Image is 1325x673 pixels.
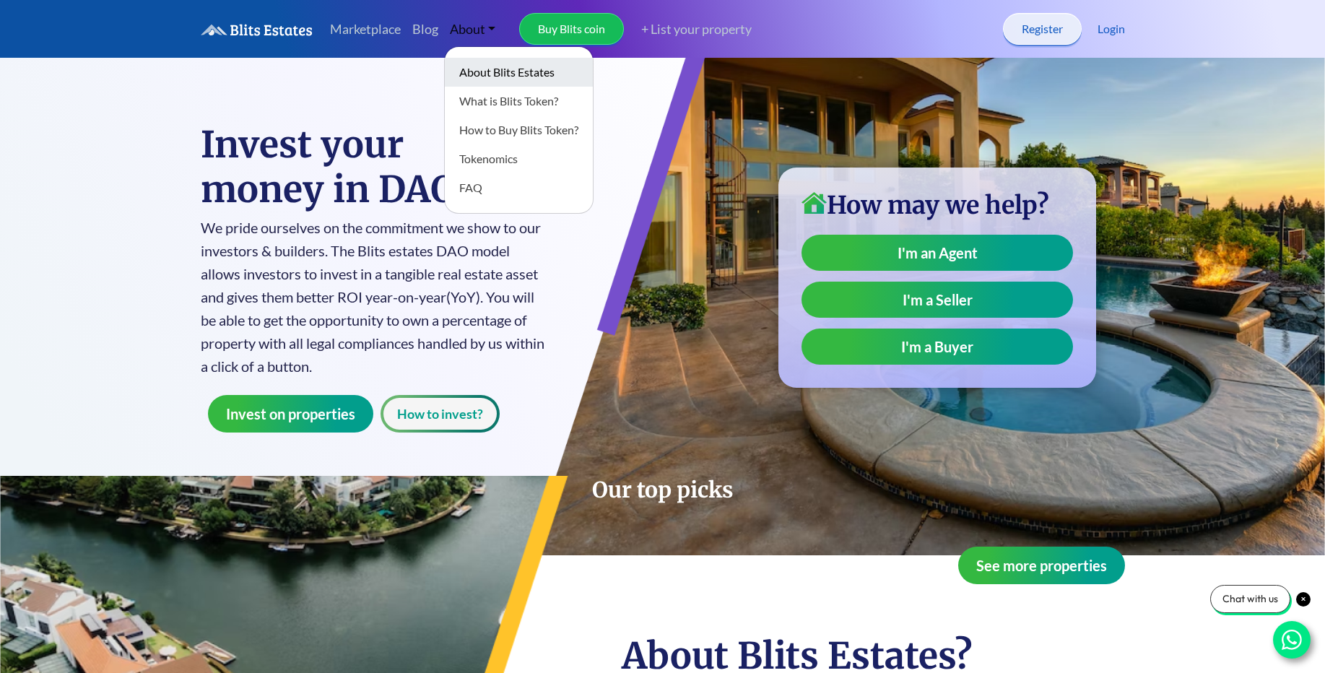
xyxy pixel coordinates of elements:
a: Buy Blits coin [519,13,624,45]
a: Register [1003,13,1082,45]
a: Blog [407,14,444,45]
a: + List your property [624,19,752,39]
h3: How may we help? [801,191,1073,220]
button: Invest on properties [208,395,373,433]
a: About Blits Estates [445,58,593,87]
a: I'm a Buyer [801,329,1073,365]
a: I'm a Seller [801,282,1073,318]
a: What is Blits Token? [445,87,593,116]
a: Login [1098,20,1125,38]
div: Chat with us [1210,585,1290,613]
a: Tokenomics [445,144,593,173]
h1: Invest your money in DAO [201,123,547,212]
div: About [444,46,594,214]
a: Marketplace [324,14,407,45]
h2: Our top picks [201,476,1125,503]
a: How to Buy Blits Token? [445,116,593,144]
p: We pride ourselves on the commitment we show to our investors & builders. The Blits estates DAO m... [201,216,547,378]
img: logo.6a08bd47fd1234313fe35534c588d03a.svg [201,24,313,36]
a: FAQ [445,173,593,202]
img: home-icon [801,192,827,214]
a: I'm an Agent [801,235,1073,271]
button: How to invest? [381,395,500,433]
a: About [444,14,502,45]
button: See more properties [958,547,1125,584]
